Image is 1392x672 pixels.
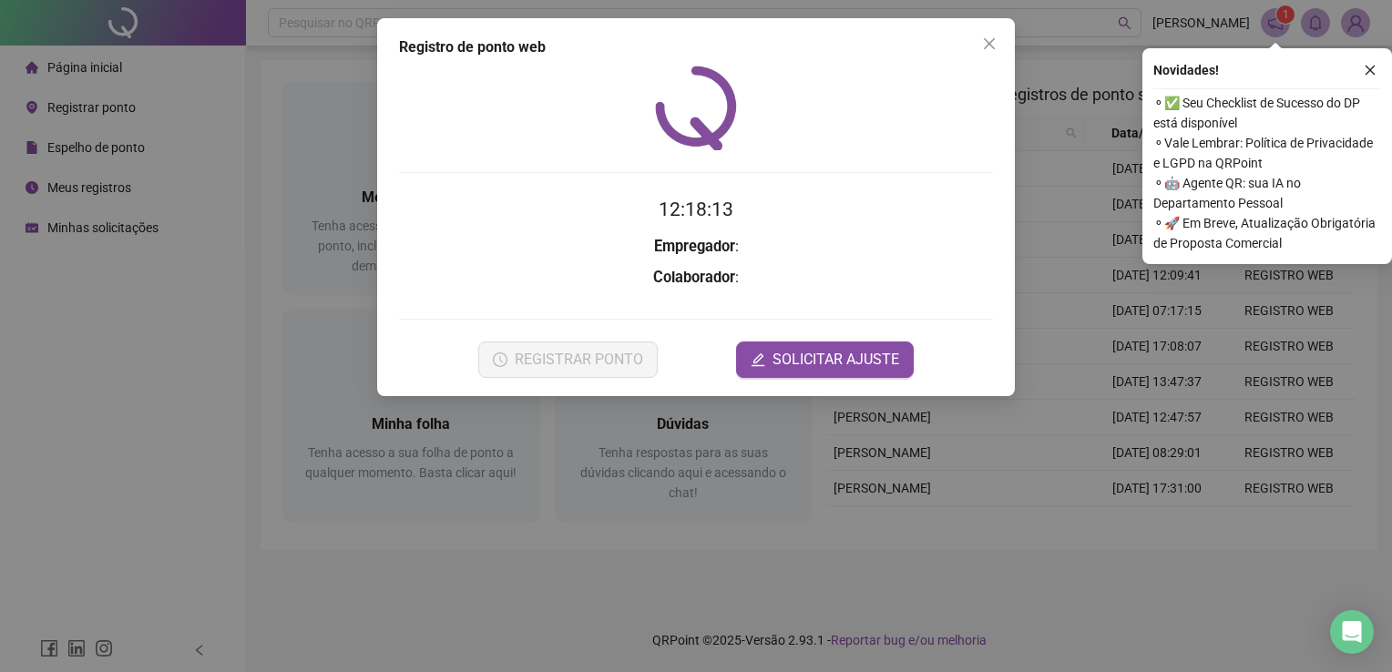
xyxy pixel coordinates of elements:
time: 12:18:13 [659,199,733,220]
span: ⚬ ✅ Seu Checklist de Sucesso do DP está disponível [1153,93,1381,133]
strong: Empregador [654,238,735,255]
strong: Colaborador [653,269,735,286]
h3: : [399,235,993,259]
img: QRPoint [655,66,737,150]
span: ⚬ 🤖 Agente QR: sua IA no Departamento Pessoal [1153,173,1381,213]
button: REGISTRAR PONTO [478,341,658,378]
span: ⚬ Vale Lembrar: Política de Privacidade e LGPD na QRPoint [1153,133,1381,173]
h3: : [399,266,993,290]
span: close [1364,64,1377,76]
span: SOLICITAR AJUSTE [773,349,899,371]
span: Novidades ! [1153,60,1219,80]
span: ⚬ 🚀 Em Breve, Atualização Obrigatória de Proposta Comercial [1153,213,1381,253]
span: edit [751,352,765,367]
button: Close [975,29,1004,58]
span: close [982,36,997,51]
button: editSOLICITAR AJUSTE [736,341,914,378]
div: Open Intercom Messenger [1330,610,1374,654]
div: Registro de ponto web [399,36,993,58]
